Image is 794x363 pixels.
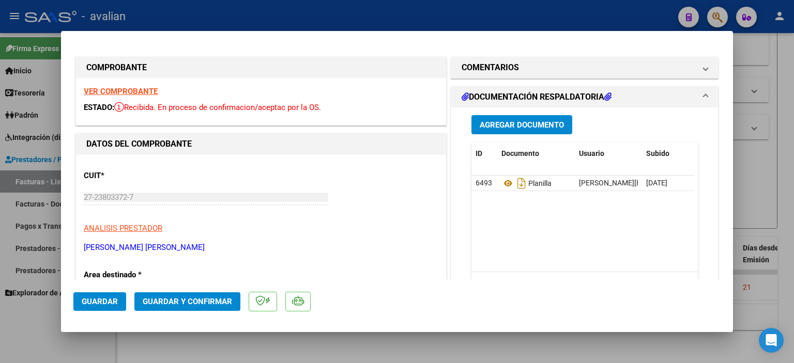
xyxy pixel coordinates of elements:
div: Open Intercom Messenger [759,328,784,353]
span: Usuario [579,149,604,157]
span: Guardar y Confirmar [143,297,232,306]
p: Area destinado * [84,269,190,281]
span: Recibida. En proceso de confirmacion/aceptac por la OS. [114,103,321,112]
button: Guardar [73,292,126,311]
h1: DOCUMENTACIÓN RESPALDATORIA [462,91,612,103]
p: [PERSON_NAME] [PERSON_NAME] [84,242,438,254]
span: Guardar [82,297,118,306]
a: VER COMPROBANTE [84,87,158,96]
span: ANALISIS PRESTADOR [84,224,162,233]
span: Subido [646,149,669,157]
datatable-header-cell: Acción [694,143,745,165]
datatable-header-cell: Documento [497,143,575,165]
button: Agregar Documento [471,115,572,134]
strong: COMPROBANTE [86,62,147,72]
button: Guardar y Confirmar [134,292,240,311]
span: Planilla [501,179,552,187]
span: Documento [501,149,539,157]
datatable-header-cell: ID [471,143,497,165]
div: DOCUMENTACIÓN RESPALDATORIA [451,107,718,322]
mat-expansion-panel-header: COMENTARIOS [451,57,718,78]
span: ESTADO: [84,103,114,112]
span: [DATE] [646,179,667,187]
datatable-header-cell: Usuario [575,143,642,165]
h1: COMENTARIOS [462,61,519,74]
p: CUIT [84,170,190,182]
div: 1 total [471,272,698,298]
datatable-header-cell: Subido [642,143,694,165]
span: 6493 [476,179,492,187]
mat-expansion-panel-header: DOCUMENTACIÓN RESPALDATORIA [451,87,718,107]
i: Descargar documento [515,175,528,192]
strong: DATOS DEL COMPROBANTE [86,139,192,149]
span: ID [476,149,482,157]
span: Agregar Documento [480,120,564,130]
